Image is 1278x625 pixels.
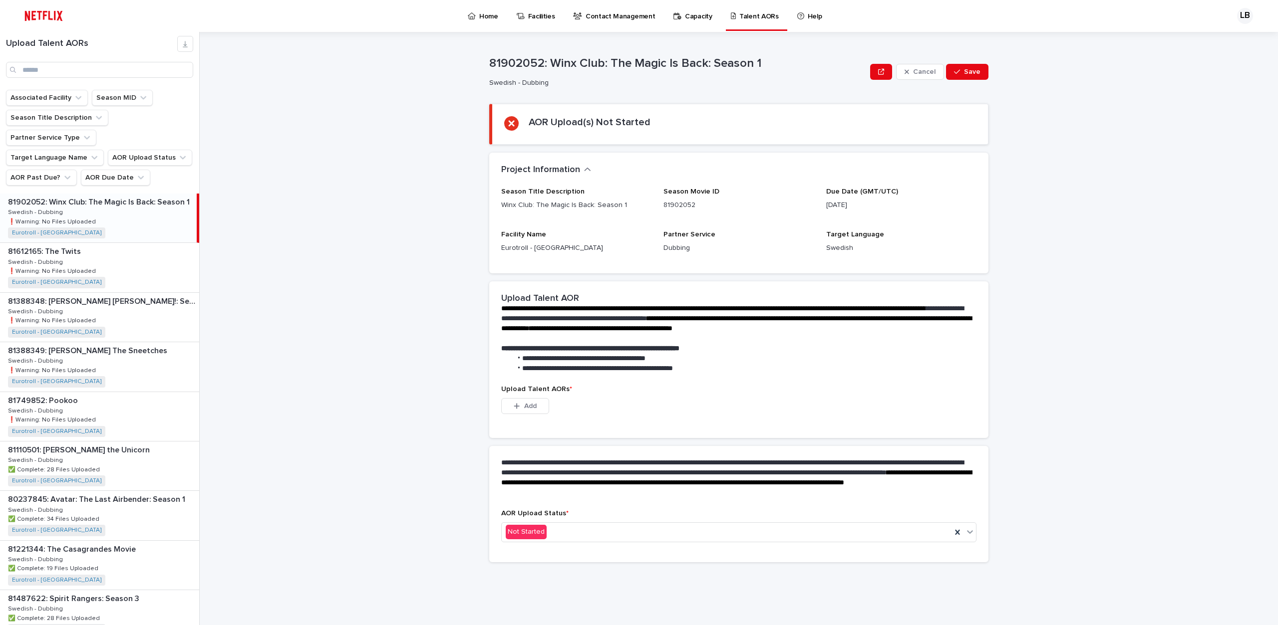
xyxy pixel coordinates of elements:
span: Cancel [913,68,936,75]
p: ❗️Warning: No Files Uploaded [8,365,98,374]
a: Eurotroll - [GEOGRAPHIC_DATA] [12,378,101,385]
a: Eurotroll - [GEOGRAPHIC_DATA] [12,527,101,534]
span: Add [524,403,537,410]
button: AOR Past Due? [6,170,77,186]
button: AOR Upload Status [108,150,192,166]
p: 81902052: Winx Club: The Magic Is Back: Season 1 [489,56,866,71]
p: Dubbing [663,243,814,253]
button: Target Language Name [6,150,104,166]
a: Eurotroll - [GEOGRAPHIC_DATA] [12,428,101,435]
button: Partner Service Type [6,130,96,146]
p: Winx Club: The Magic Is Back: Season 1 [501,200,651,210]
button: Add [501,398,549,414]
button: Project Information [501,165,591,176]
p: 81749852: Pookoo [8,394,80,406]
button: Save [946,64,988,80]
span: Upload Talent AORs [501,386,572,393]
span: Partner Service [663,231,715,238]
button: AOR Due Date [81,170,150,186]
p: 81487622: Spirit Rangers: Season 3 [8,592,141,604]
div: LB [1237,8,1253,24]
h2: Upload Talent AOR [501,293,579,304]
p: Swedish [826,243,976,253]
a: Eurotroll - [GEOGRAPHIC_DATA] [12,329,101,336]
p: ✅ Complete: 28 Files Uploaded [8,613,102,622]
button: Associated Facility [6,90,88,106]
p: 81612165: The Twits [8,245,83,256]
p: Swedish - Dubbing [489,79,862,87]
p: Swedish - Dubbing [8,257,65,266]
a: Eurotroll - [GEOGRAPHIC_DATA] [12,577,101,584]
p: Swedish - Dubbing [8,207,65,216]
p: Swedish - Dubbing [8,604,65,613]
p: 81221344: The Casagrandes Movie [8,543,138,554]
span: Season Title Description [501,188,585,195]
img: ifQbXi3ZQGMSEF7WDB7W [20,6,67,26]
p: ❗️Warning: No Files Uploaded [8,216,98,225]
button: Cancel [896,64,944,80]
span: AOR Upload Status [501,510,569,517]
p: 81110501: [PERSON_NAME] the Unicorn [8,443,152,455]
p: Swedish - Dubbing [8,356,65,365]
button: Season MID [92,90,153,106]
h2: AOR Upload(s) Not Started [529,116,650,128]
h1: Upload Talent AORs [6,38,177,49]
p: ✅ Complete: 28 Files Uploaded [8,464,102,473]
p: ❗️Warning: No Files Uploaded [8,266,98,275]
p: ✅ Complete: 34 Files Uploaded [8,514,101,523]
p: 81902052 [663,200,814,210]
p: 81388349: [PERSON_NAME] The Sneetches [8,344,169,356]
a: Eurotroll - [GEOGRAPHIC_DATA] [12,229,101,236]
h2: Project Information [501,165,580,176]
p: ❗️Warning: No Files Uploaded [8,415,98,423]
a: Eurotroll - [GEOGRAPHIC_DATA] [12,477,101,484]
p: ✅ Complete: 19 Files Uploaded [8,563,100,572]
p: [DATE] [826,200,976,210]
span: Save [964,68,980,75]
p: Swedish - Dubbing [8,406,65,415]
input: Search [6,62,193,78]
p: Swedish - Dubbing [8,455,65,464]
a: Eurotroll - [GEOGRAPHIC_DATA] [12,279,101,286]
span: Season Movie ID [663,188,719,195]
p: 81388348: [PERSON_NAME] [PERSON_NAME]!: Season 1 [8,295,197,306]
p: Swedish - Dubbing [8,306,65,315]
span: Target Language [826,231,884,238]
p: 80237845: Avatar: The Last Airbender: Season 1 [8,493,187,504]
p: Swedish - Dubbing [8,554,65,563]
p: Swedish - Dubbing [8,505,65,514]
button: Season Title Description [6,110,108,126]
p: Eurotroll - [GEOGRAPHIC_DATA] [501,243,651,253]
p: 81902052: Winx Club: The Magic Is Back: Season 1 [8,196,192,207]
p: ❗️Warning: No Files Uploaded [8,315,98,324]
div: Not Started [506,525,547,539]
span: Facility Name [501,231,546,238]
span: Due Date (GMT/UTC) [826,188,898,195]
